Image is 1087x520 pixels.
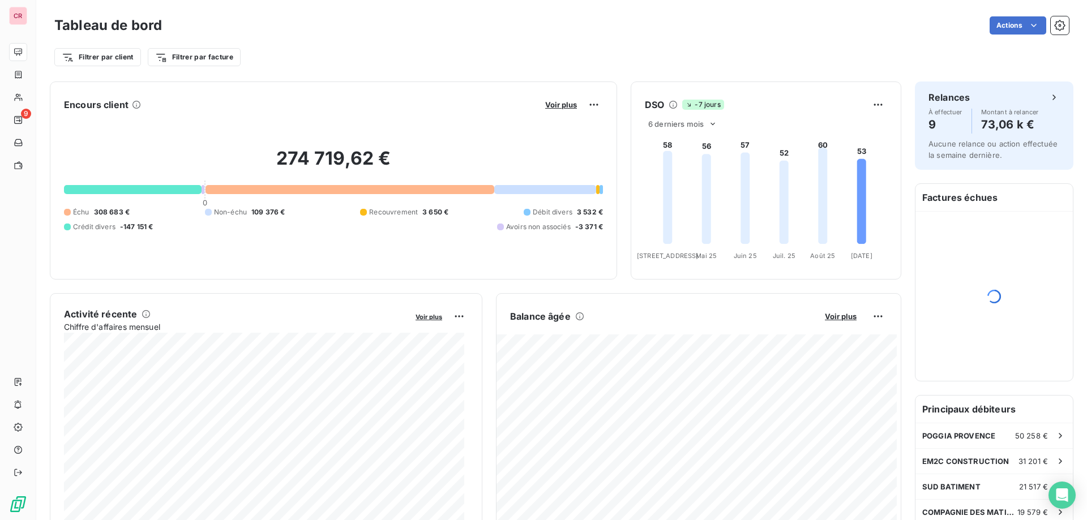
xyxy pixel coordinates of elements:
h6: Activité récente [64,307,137,321]
span: Échu [73,207,89,217]
span: 308 683 € [94,207,130,217]
span: 0 [203,198,207,207]
tspan: Juil. 25 [773,252,795,260]
span: 109 376 € [251,207,285,217]
span: -3 371 € [575,222,603,232]
span: -7 jours [682,100,724,110]
span: Voir plus [416,313,442,321]
span: -147 151 € [120,222,153,232]
h4: 73,06 k € [981,115,1039,134]
span: Voir plus [545,100,577,109]
span: SUD BATIMENT [922,482,981,491]
span: Voir plus [825,312,857,321]
h6: DSO [645,98,664,111]
button: Actions [990,16,1046,35]
button: Voir plus [412,311,446,321]
span: 3 650 € [422,207,448,217]
img: Logo LeanPay [9,495,27,513]
h6: Relances [928,91,970,104]
span: COMPAGNIE DES MATIERES PREMIER [922,508,1017,517]
tspan: [DATE] [851,252,872,260]
span: Chiffre d'affaires mensuel [64,321,408,333]
span: 19 579 € [1017,508,1048,517]
button: Voir plus [542,100,580,110]
h6: Factures échues [915,184,1073,211]
span: Non-échu [214,207,247,217]
tspan: Mai 25 [696,252,717,260]
span: À effectuer [928,109,962,115]
h4: 9 [928,115,962,134]
span: 6 derniers mois [648,119,704,128]
div: CR [9,7,27,25]
tspan: [STREET_ADDRESS] [637,252,698,260]
span: EM2C CONSTRUCTION [922,457,1009,466]
span: Débit divers [533,207,572,217]
span: Avoirs non associés [506,222,571,232]
div: Open Intercom Messenger [1049,482,1076,509]
span: Montant à relancer [981,109,1039,115]
button: Filtrer par facture [148,48,241,66]
button: Filtrer par client [54,48,141,66]
h6: Encours client [64,98,129,111]
h2: 274 719,62 € [64,147,603,181]
span: POGGIA PROVENCE [922,431,995,440]
tspan: Août 25 [810,252,835,260]
span: Crédit divers [73,222,115,232]
span: 50 258 € [1015,431,1048,440]
button: Voir plus [821,311,860,321]
h3: Tableau de bord [54,15,162,36]
span: 9 [21,109,31,119]
span: Aucune relance ou action effectuée la semaine dernière. [928,139,1058,160]
h6: Balance âgée [510,310,571,323]
h6: Principaux débiteurs [915,396,1073,423]
span: Recouvrement [369,207,418,217]
span: 3 532 € [577,207,603,217]
span: 21 517 € [1019,482,1048,491]
span: 31 201 € [1018,457,1048,466]
tspan: Juin 25 [734,252,757,260]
